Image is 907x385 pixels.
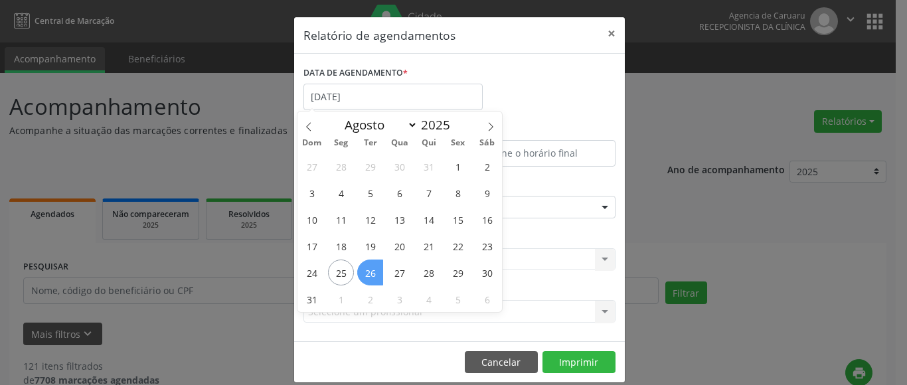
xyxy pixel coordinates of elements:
span: Agosto 11, 2025 [328,206,354,232]
h5: Relatório de agendamentos [303,27,455,44]
span: Sex [444,139,473,147]
span: Agosto 21, 2025 [416,233,442,259]
span: Julho 29, 2025 [357,153,383,179]
label: DATA DE AGENDAMENTO [303,63,408,84]
span: Agosto 27, 2025 [386,260,412,285]
span: Agosto 29, 2025 [445,260,471,285]
span: Ter [356,139,385,147]
span: Julho 30, 2025 [386,153,412,179]
span: Agosto 7, 2025 [416,180,442,206]
span: Qui [414,139,444,147]
button: Close [598,17,625,50]
span: Agosto 16, 2025 [474,206,500,232]
span: Setembro 2, 2025 [357,286,383,312]
span: Agosto 4, 2025 [328,180,354,206]
span: Agosto 18, 2025 [328,233,354,259]
span: Setembro 6, 2025 [474,286,500,312]
span: Agosto 20, 2025 [386,233,412,259]
span: Agosto 9, 2025 [474,180,500,206]
button: Imprimir [542,351,616,374]
span: Setembro 4, 2025 [416,286,442,312]
span: Seg [327,139,356,147]
span: Agosto 14, 2025 [416,206,442,232]
input: Selecione uma data ou intervalo [303,84,483,110]
span: Agosto 15, 2025 [445,206,471,232]
button: Cancelar [465,351,538,374]
span: Agosto 10, 2025 [299,206,325,232]
span: Agosto 8, 2025 [445,180,471,206]
span: Agosto 17, 2025 [299,233,325,259]
span: Agosto 25, 2025 [328,260,354,285]
span: Agosto 23, 2025 [474,233,500,259]
span: Julho 28, 2025 [328,153,354,179]
select: Month [338,116,418,134]
span: Agosto 2, 2025 [474,153,500,179]
input: Year [418,116,461,133]
span: Dom [297,139,327,147]
span: Agosto 31, 2025 [299,286,325,312]
span: Agosto 28, 2025 [416,260,442,285]
span: Qua [385,139,414,147]
span: Agosto 1, 2025 [445,153,471,179]
label: ATÉ [463,119,616,140]
span: Agosto 22, 2025 [445,233,471,259]
span: Agosto 13, 2025 [386,206,412,232]
input: Selecione o horário final [463,140,616,167]
span: Sáb [473,139,502,147]
span: Setembro 5, 2025 [445,286,471,312]
span: Setembro 3, 2025 [386,286,412,312]
span: Agosto 19, 2025 [357,233,383,259]
span: Agosto 12, 2025 [357,206,383,232]
span: Setembro 1, 2025 [328,286,354,312]
span: Agosto 26, 2025 [357,260,383,285]
span: Agosto 6, 2025 [386,180,412,206]
span: Julho 27, 2025 [299,153,325,179]
span: Agosto 24, 2025 [299,260,325,285]
span: Julho 31, 2025 [416,153,442,179]
span: Agosto 5, 2025 [357,180,383,206]
span: Agosto 30, 2025 [474,260,500,285]
span: Agosto 3, 2025 [299,180,325,206]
